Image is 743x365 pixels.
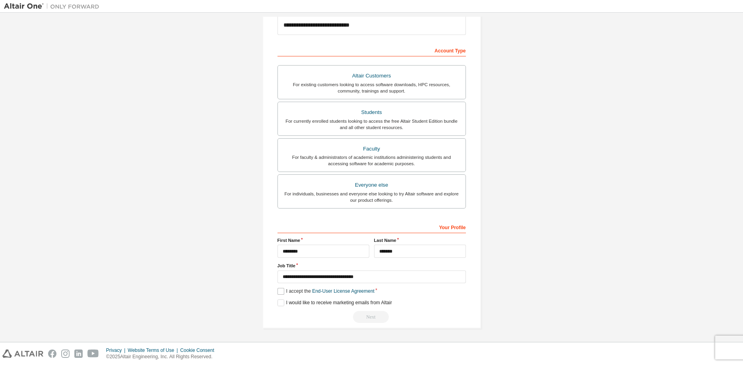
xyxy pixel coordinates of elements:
[87,350,99,358] img: youtube.svg
[277,44,466,56] div: Account Type
[61,350,70,358] img: instagram.svg
[277,311,466,323] div: Read and acccept EULA to continue
[2,350,43,358] img: altair_logo.svg
[283,81,461,94] div: For existing customers looking to access software downloads, HPC resources, community, trainings ...
[283,70,461,81] div: Altair Customers
[277,299,392,306] label: I would like to receive marketing emails from Altair
[128,347,180,353] div: Website Terms of Use
[312,288,374,294] a: End-User License Agreement
[283,143,461,154] div: Faculty
[283,191,461,203] div: For individuals, businesses and everyone else looking to try Altair software and explore our prod...
[277,288,374,295] label: I accept the
[277,263,466,269] label: Job Title
[277,220,466,233] div: Your Profile
[283,107,461,118] div: Students
[277,237,369,243] label: First Name
[106,347,128,353] div: Privacy
[283,154,461,167] div: For faculty & administrators of academic institutions administering students and accessing softwa...
[4,2,103,10] img: Altair One
[374,237,466,243] label: Last Name
[283,180,461,191] div: Everyone else
[74,350,83,358] img: linkedin.svg
[283,118,461,131] div: For currently enrolled students looking to access the free Altair Student Edition bundle and all ...
[180,347,219,353] div: Cookie Consent
[48,350,56,358] img: facebook.svg
[106,353,219,360] p: © 2025 Altair Engineering, Inc. All Rights Reserved.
